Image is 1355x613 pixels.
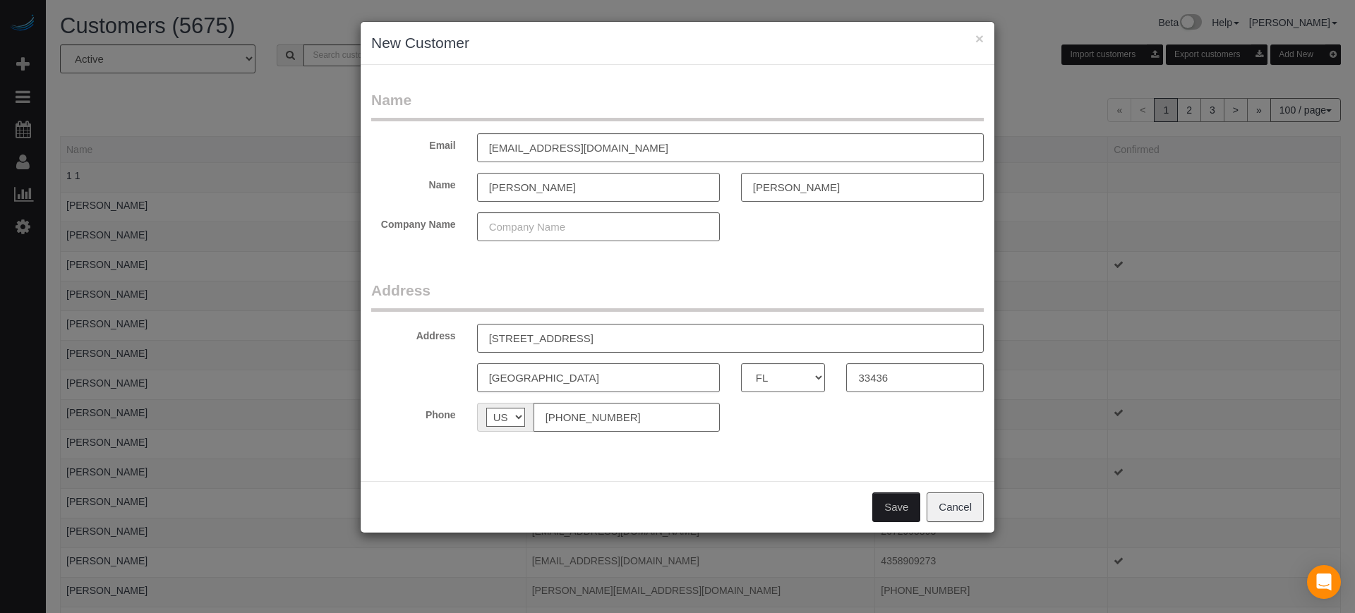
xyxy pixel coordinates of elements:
[872,492,920,522] button: Save
[741,173,984,202] input: Last Name
[927,492,984,522] button: Cancel
[371,280,984,312] legend: Address
[361,133,466,152] label: Email
[361,212,466,231] label: Company Name
[1307,565,1341,599] div: Open Intercom Messenger
[361,22,994,533] sui-modal: New Customer
[477,363,720,392] input: City
[361,403,466,422] label: Phone
[477,212,720,241] input: Company Name
[477,173,720,202] input: First Name
[371,32,984,54] h3: New Customer
[371,90,984,121] legend: Name
[361,324,466,343] label: Address
[846,363,984,392] input: Zip Code
[361,173,466,192] label: Name
[975,31,984,46] button: ×
[534,403,720,432] input: Phone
